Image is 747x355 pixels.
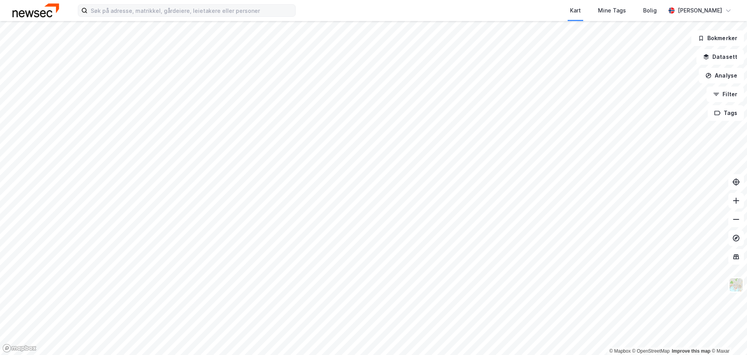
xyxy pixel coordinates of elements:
input: Søk på adresse, matrikkel, gårdeiere, leietakere eller personer [88,5,295,16]
img: newsec-logo.f6e21ccffca1b3a03d2d.png [12,4,59,17]
div: [PERSON_NAME] [678,6,722,15]
button: Analyse [699,68,744,83]
div: Kart [570,6,581,15]
a: Improve this map [672,348,710,354]
button: Bokmerker [691,30,744,46]
a: Mapbox [609,348,631,354]
img: Z [729,277,743,292]
a: Mapbox homepage [2,344,37,353]
div: Mine Tags [598,6,626,15]
iframe: Chat Widget [708,318,747,355]
button: Tags [708,105,744,121]
button: Datasett [696,49,744,65]
button: Filter [707,87,744,102]
a: OpenStreetMap [632,348,670,354]
div: Bolig [643,6,657,15]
